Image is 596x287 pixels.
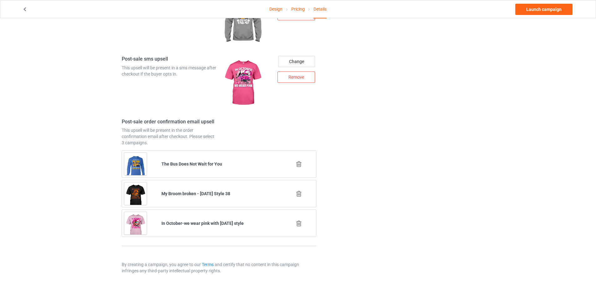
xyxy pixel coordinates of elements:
[291,0,305,18] a: Pricing
[122,261,316,274] p: By creating a campaign, you agree to our and certify that no content in this campaign infringes a...
[278,56,315,67] div: Change
[269,0,283,18] a: Design
[515,4,573,15] a: Launch campaign
[313,0,327,18] div: Details
[278,72,315,83] div: Remove
[122,56,217,62] h4: Post-sale sms upsell
[161,221,244,226] b: In October-we wear pink with [DATE] style
[221,56,264,110] img: regular.jpg
[161,161,222,166] b: The Bus Does Not Wait for You
[161,191,230,196] b: My Broom broken - [DATE] Style 38
[122,119,217,125] h4: Post-sale order confirmation email upsell
[122,127,217,146] div: This upsell will be present in the order confirmation email after checkout. Please select 3 campa...
[122,65,217,77] div: This upsell will be present in a sms message after checkout if the buyer opts in.
[202,262,214,267] a: Terms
